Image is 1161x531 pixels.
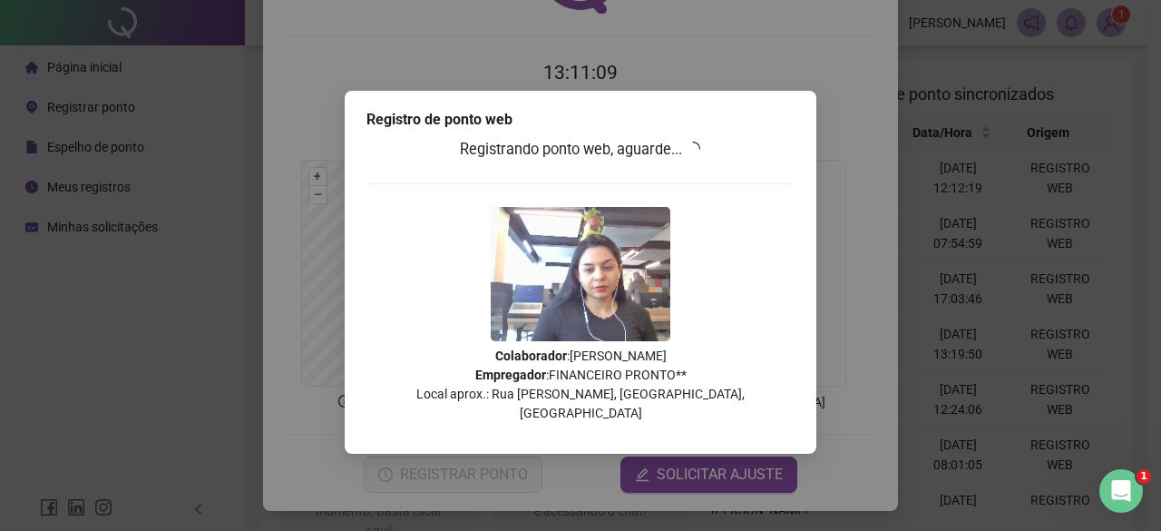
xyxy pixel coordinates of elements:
[475,368,546,382] strong: Empregador
[366,138,795,162] h3: Registrando ponto web, aguarde...
[1137,469,1151,484] span: 1
[491,207,670,341] img: Z
[683,139,703,159] span: loading
[366,109,795,131] div: Registro de ponto web
[1099,469,1143,513] iframe: Intercom live chat
[366,347,795,423] p: : [PERSON_NAME] : FINANCEIRO PRONTO** Local aprox.: Rua [PERSON_NAME], [GEOGRAPHIC_DATA], [GEOGRA...
[495,349,567,363] strong: Colaborador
